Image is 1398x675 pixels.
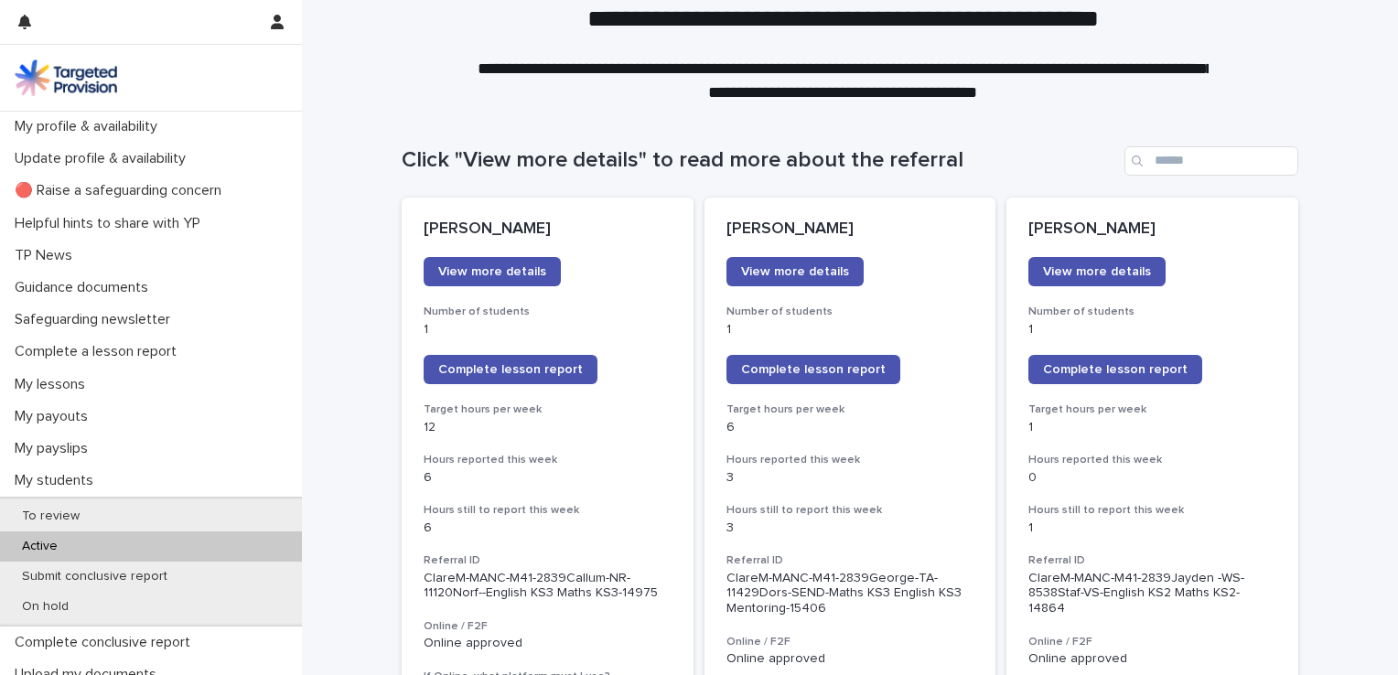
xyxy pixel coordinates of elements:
[726,453,974,467] h3: Hours reported this week
[726,571,974,616] p: ClareM-MANC-M41-2839George-TA-11429Dors-SEND-Maths KS3 English KS3 Mentoring-15406
[1028,420,1276,435] p: 1
[7,539,72,554] p: Active
[1043,363,1188,376] span: Complete lesson report
[1124,146,1298,176] input: Search
[726,651,974,667] p: Online approved
[7,472,108,489] p: My students
[7,182,236,199] p: 🔴 Raise a safeguarding concern
[1028,257,1166,286] a: View more details
[1028,520,1276,536] p: 1
[726,420,974,435] p: 6
[7,311,185,328] p: Safeguarding newsletter
[1028,402,1276,417] h3: Target hours per week
[7,150,200,167] p: Update profile & availability
[424,453,672,467] h3: Hours reported this week
[7,440,102,457] p: My payslips
[1028,453,1276,467] h3: Hours reported this week
[726,553,974,568] h3: Referral ID
[424,305,672,319] h3: Number of students
[7,569,182,584] p: Submit conclusive report
[1028,355,1202,384] a: Complete lesson report
[424,322,672,337] p: 1
[424,420,672,435] p: 12
[424,553,672,568] h3: Referral ID
[424,402,672,417] h3: Target hours per week
[1028,322,1276,337] p: 1
[438,363,583,376] span: Complete lesson report
[424,636,672,651] p: Online approved
[1043,265,1151,278] span: View more details
[741,265,849,278] span: View more details
[741,363,886,376] span: Complete lesson report
[424,355,597,384] a: Complete lesson report
[1028,553,1276,568] h3: Referral ID
[7,509,94,524] p: To review
[1028,635,1276,649] h3: Online / F2F
[726,257,864,286] a: View more details
[424,257,561,286] a: View more details
[1028,470,1276,486] p: 0
[726,470,974,486] p: 3
[726,635,974,649] h3: Online / F2F
[438,265,546,278] span: View more details
[7,408,102,425] p: My payouts
[1028,503,1276,518] h3: Hours still to report this week
[726,220,974,240] p: [PERSON_NAME]
[726,305,974,319] h3: Number of students
[424,619,672,634] h3: Online / F2F
[424,520,672,536] p: 6
[424,503,672,518] h3: Hours still to report this week
[424,220,672,240] p: [PERSON_NAME]
[1028,220,1276,240] p: [PERSON_NAME]
[726,520,974,536] p: 3
[1028,651,1276,667] p: Online approved
[726,503,974,518] h3: Hours still to report this week
[402,147,1117,174] h1: Click "View more details" to read more about the referral
[7,215,215,232] p: Helpful hints to share with YP
[7,118,172,135] p: My profile & availability
[7,376,100,393] p: My lessons
[1028,305,1276,319] h3: Number of students
[424,470,672,486] p: 6
[7,247,87,264] p: TP News
[424,571,672,602] p: ClareM-MANC-M41-2839Callum-NR-11120Norf--English KS3 Maths KS3-14975
[1028,571,1276,616] p: ClareM-MANC-M41-2839Jayden -WS-8538Staf-VS-English KS2 Maths KS2-14864
[726,402,974,417] h3: Target hours per week
[7,599,83,615] p: On hold
[726,355,900,384] a: Complete lesson report
[15,59,117,96] img: M5nRWzHhSzIhMunXDL62
[726,322,974,337] p: 1
[7,343,191,360] p: Complete a lesson report
[7,634,205,651] p: Complete conclusive report
[7,279,163,296] p: Guidance documents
